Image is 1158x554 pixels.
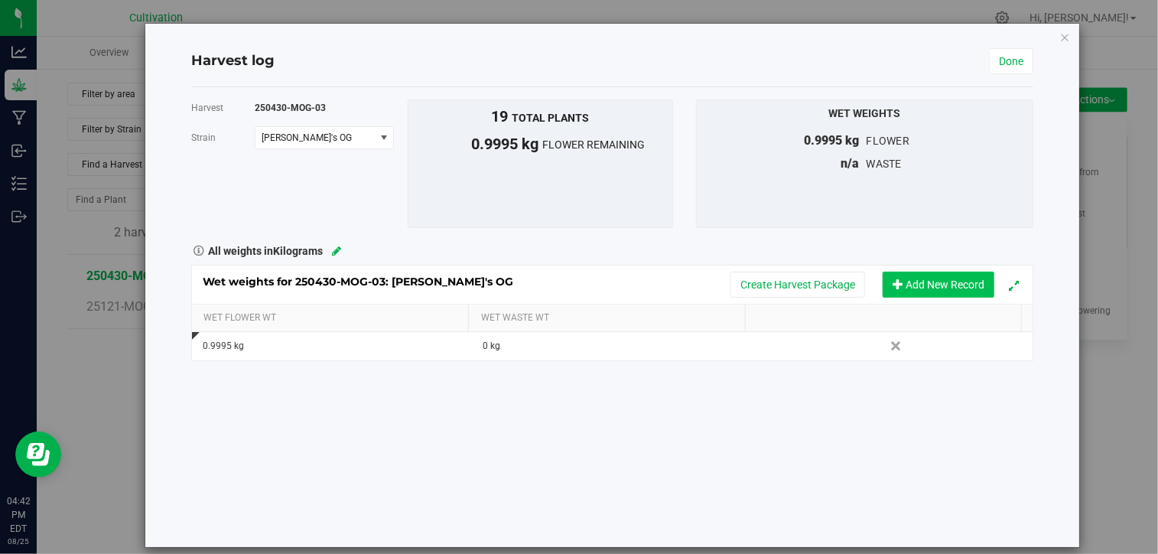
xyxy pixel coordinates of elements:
span: total plants [512,112,589,124]
span: select [374,127,393,148]
button: Expand [1003,274,1025,296]
span: Kilograms [273,245,323,257]
button: Create Harvest Package [730,272,865,298]
h4: Harvest log [191,51,275,71]
span: 250430-MOG-03 [255,103,326,113]
span: waste [867,158,902,170]
span: flower remaining [542,137,672,153]
span: Strain [191,132,216,143]
span: Harvest [191,103,223,113]
div: 0.9995 kg [203,339,471,354]
span: 19 [491,107,508,125]
a: Wet Waste Wt [481,312,740,324]
span: 0.9995 kg [805,133,860,148]
span: [PERSON_NAME]'s OG [262,132,364,143]
span: 0.9995 kg [408,132,542,155]
span: Wet weights for 250430-MOG-03: [PERSON_NAME]'s OG [203,275,529,288]
strong: All weights in [208,240,323,259]
button: Add New Record [883,272,994,298]
span: n/a [841,156,860,171]
a: Done [989,48,1033,74]
span: flower [867,135,910,147]
span: Wet Weights [828,107,900,119]
iframe: Resource center [15,432,61,477]
a: Wet Flower Wt [203,312,463,324]
div: 0 kg [483,339,751,354]
a: Delete [886,336,909,356]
